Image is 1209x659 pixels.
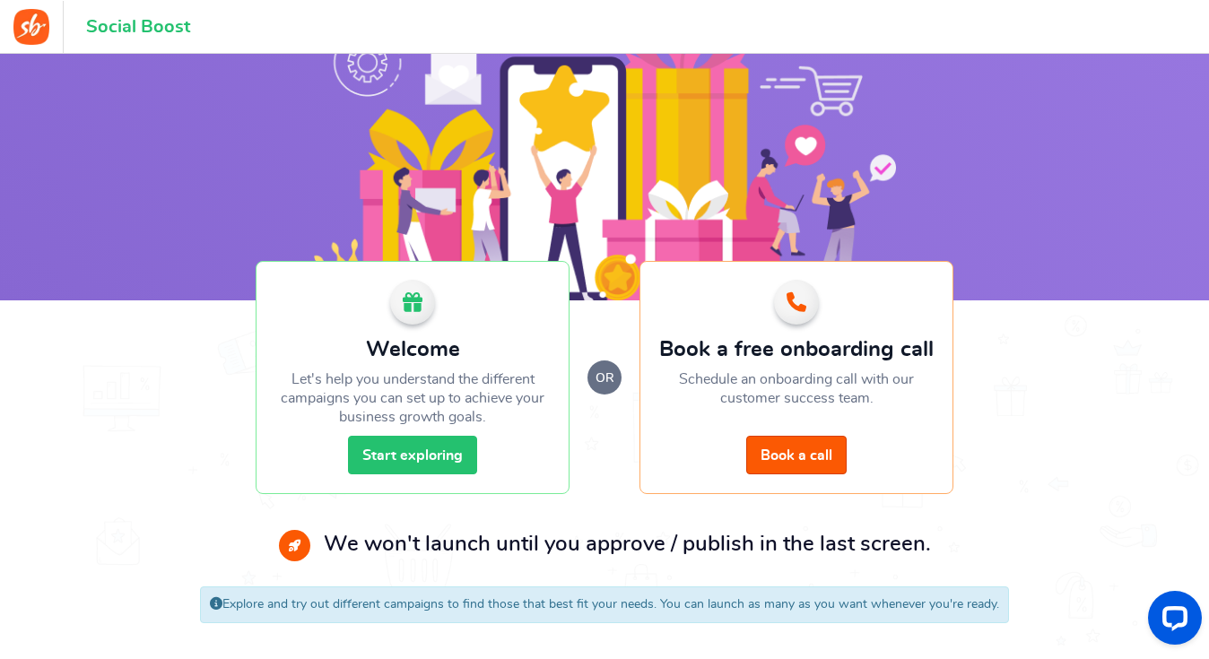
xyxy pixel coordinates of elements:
small: or [587,360,622,395]
a: Book a call [746,436,847,474]
div: Explore and try out different campaigns to find those that best fit your needs. You can launch as... [200,586,1009,624]
img: Social Boost [13,9,49,45]
h2: Book a free onboarding call [658,338,935,361]
h2: Welcome [274,338,551,361]
iframe: LiveChat chat widget [1134,584,1209,659]
span: Let's help you understand the different campaigns you can set up to achieve your business growth ... [281,372,544,424]
p: We won't launch until you approve / publish in the last screen. [324,530,931,560]
a: Start exploring [348,436,477,474]
span: Schedule an onboarding call with our customer success team. [679,372,914,405]
h1: Social Boost [86,17,190,37]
